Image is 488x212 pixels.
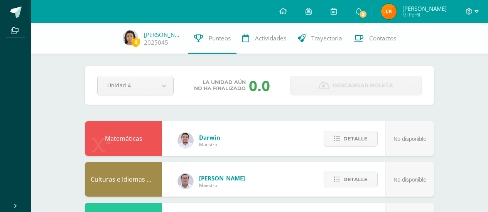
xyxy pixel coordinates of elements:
span: Actividades [255,34,286,42]
button: Detalle [324,131,378,147]
span: Detalle [343,172,368,187]
span: [PERSON_NAME] [402,5,447,12]
a: Contactos [348,23,402,54]
a: Unidad 4 [98,76,173,95]
button: Detalle [324,172,378,187]
span: Contactos [369,34,396,42]
a: [PERSON_NAME] [144,31,182,38]
a: Punteos [188,23,236,54]
span: No disponible [393,136,426,142]
a: 2025045 [144,38,168,47]
img: e329b05a812c4e023024f36d17ed425b.png [123,30,138,45]
span: Darwin [199,134,220,141]
span: Unidad 4 [107,76,145,94]
span: Mi Perfil [402,12,447,18]
div: 0.0 [249,75,270,95]
img: 5778bd7e28cf89dedf9ffa8080fc1cd8.png [178,174,193,189]
span: No disponible [393,177,426,183]
img: 54b0e72df9e8719102fb350acd6022f7.png [381,4,397,19]
span: Detalle [343,132,368,146]
span: Maestro [199,141,220,148]
a: Trayectoria [292,23,348,54]
img: 1dc3b97bb891b8df9f4c0cb0359b6b14.png [178,133,193,148]
a: Actividades [236,23,292,54]
span: 0 [132,37,140,47]
span: La unidad aún no ha finalizado [194,79,246,92]
span: [PERSON_NAME] [199,174,245,182]
span: Punteos [209,34,231,42]
div: Matemáticas [85,121,162,156]
span: Maestro [199,182,245,189]
span: Descargar boleta [333,76,393,95]
span: Trayectoria [311,34,342,42]
div: Culturas e Idiomas Mayas, Garífuna o Xinka [85,162,162,197]
span: 2 [359,10,367,18]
